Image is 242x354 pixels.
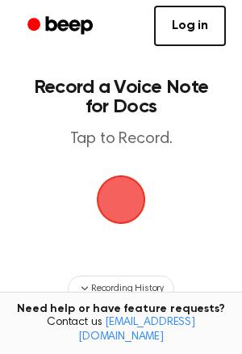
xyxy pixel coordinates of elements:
span: Recording History [91,281,164,296]
p: Tap to Record. [29,129,213,150]
a: Log in [154,6,226,46]
span: Contact us [10,316,232,344]
a: Beep [16,11,107,42]
a: [EMAIL_ADDRESS][DOMAIN_NAME] [78,317,195,343]
button: Recording History [68,276,174,301]
h1: Record a Voice Note for Docs [29,78,213,116]
button: Beep Logo [97,175,145,224]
